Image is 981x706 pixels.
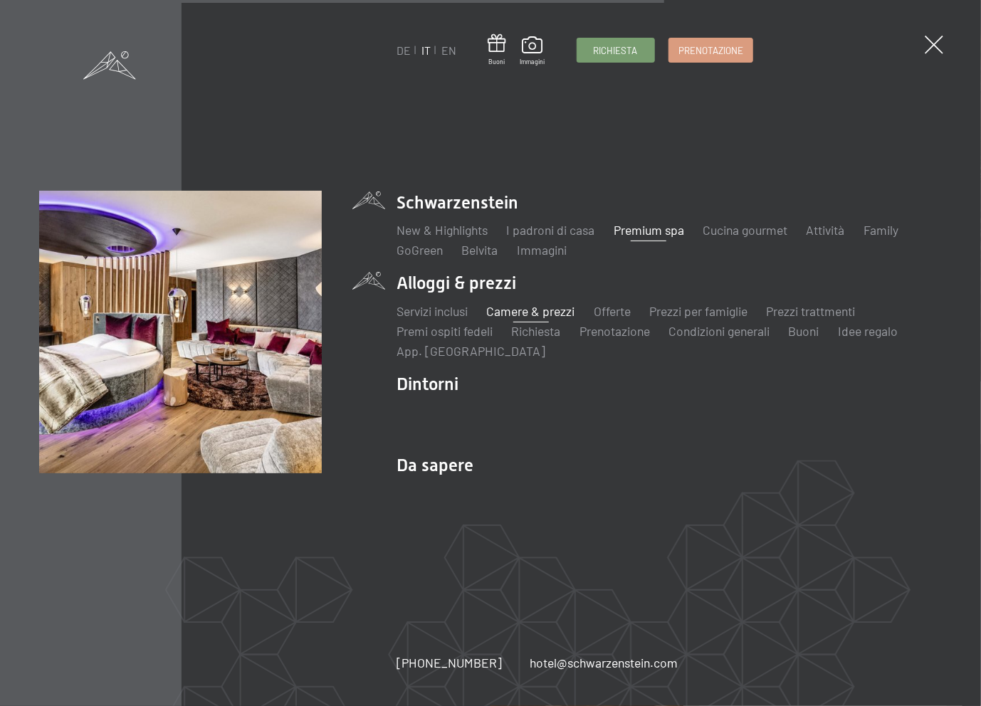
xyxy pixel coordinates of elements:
a: Immagini [517,242,567,258]
a: [PHONE_NUMBER] [397,654,502,672]
span: Richiesta [594,44,638,57]
a: Prenotazione [669,38,752,62]
a: Family [864,222,898,238]
a: DE [397,43,411,57]
span: [PHONE_NUMBER] [397,655,502,670]
a: Attività [807,222,845,238]
a: Immagini [520,36,545,66]
a: Buoni [789,323,819,339]
a: Buoni [488,34,506,66]
a: Premi ospiti fedeli [397,323,493,339]
a: Idee regalo [838,323,898,339]
a: EN [441,43,456,57]
a: Condizioni generali [668,323,770,339]
a: I padroni di casa [507,222,595,238]
a: Cucina gourmet [703,222,787,238]
a: Richiesta [577,38,654,62]
span: Immagini [520,58,545,66]
a: Belvita [462,242,498,258]
a: Prezzi trattmenti [767,303,856,319]
a: Prenotazione [579,323,650,339]
a: hotel@schwarzenstein.com [530,654,678,672]
a: Servizi inclusi [397,303,468,319]
a: Camere & prezzi [487,303,575,319]
span: Buoni [488,58,506,66]
a: New & Highlights [397,222,488,238]
a: Premium spa [614,222,684,238]
span: Prenotazione [678,44,743,57]
a: Prezzi per famiglie [649,303,747,319]
a: GoGreen [397,242,443,258]
a: Offerte [594,303,631,319]
a: App. [GEOGRAPHIC_DATA] [397,343,545,359]
a: Richiesta [512,323,561,339]
a: IT [421,43,431,57]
